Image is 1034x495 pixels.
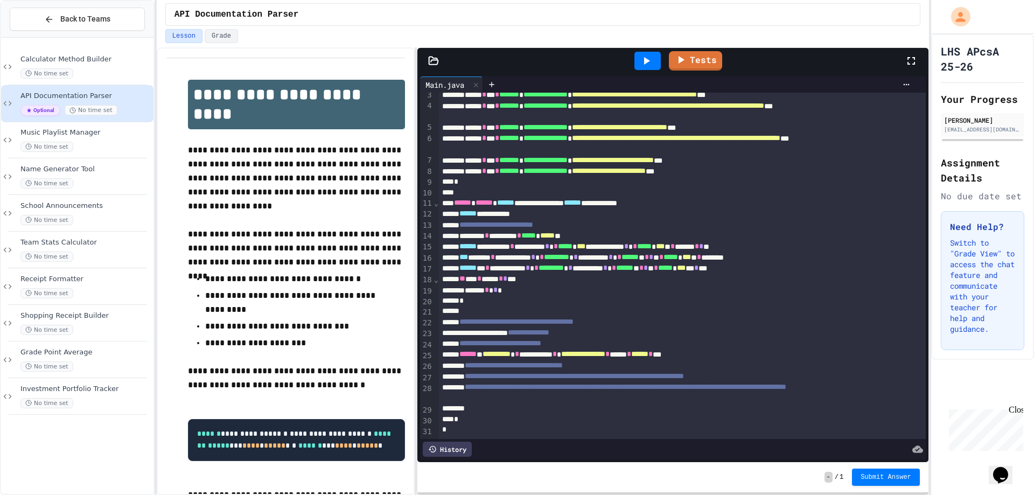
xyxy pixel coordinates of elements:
[20,275,151,284] span: Receipt Formatter
[940,4,973,29] div: My Account
[840,473,843,482] span: 1
[852,469,920,486] button: Submit Answer
[861,473,911,482] span: Submit Answer
[944,115,1021,125] div: [PERSON_NAME]
[10,8,145,31] button: Back to Teams
[420,384,434,406] div: 28
[950,238,1015,334] p: Switch to "Grade View" to access the chat feature and communicate with your teacher for help and ...
[420,264,434,275] div: 17
[423,442,472,457] div: History
[944,126,1021,134] div: [EMAIL_ADDRESS][DOMAIN_NAME]
[420,177,434,188] div: 9
[420,209,434,220] div: 12
[420,329,434,339] div: 23
[65,105,117,115] span: No time set
[20,128,151,137] span: Music Playlist Manager
[20,105,60,116] span: Optional
[20,238,151,247] span: Team Stats Calculator
[989,452,1023,484] iframe: chat widget
[165,29,202,43] button: Lesson
[941,92,1024,107] h2: Your Progress
[4,4,74,68] div: Chat with us now!Close
[20,361,73,372] span: No time set
[20,288,73,298] span: No time set
[825,472,833,483] span: -
[835,473,839,482] span: /
[420,427,434,437] div: 31
[174,8,298,21] span: API Documentation Parser
[434,199,439,207] span: Fold line
[420,351,434,361] div: 25
[20,55,151,64] span: Calculator Method Builder
[20,68,73,79] span: No time set
[420,188,434,199] div: 10
[420,79,470,90] div: Main.java
[20,165,151,174] span: Name Generator Tool
[420,253,434,264] div: 16
[420,340,434,351] div: 24
[941,155,1024,185] h2: Assignment Details
[20,252,73,262] span: No time set
[20,215,73,225] span: No time set
[941,190,1024,203] div: No due date set
[434,275,439,284] span: Fold line
[20,92,151,101] span: API Documentation Parser
[420,155,434,166] div: 7
[420,297,434,308] div: 20
[420,101,434,123] div: 4
[941,44,1024,74] h1: LHS APcsA 25-26
[420,242,434,253] div: 15
[20,178,73,189] span: No time set
[420,275,434,285] div: 18
[20,325,73,335] span: No time set
[60,13,110,25] span: Back to Teams
[669,51,722,71] a: Tests
[20,311,151,320] span: Shopping Receipt Builder
[420,122,434,133] div: 5
[420,90,434,101] div: 3
[420,361,434,372] div: 26
[205,29,238,43] button: Grade
[420,405,434,416] div: 29
[420,198,434,209] div: 11
[420,416,434,427] div: 30
[420,166,434,177] div: 8
[420,307,434,318] div: 21
[20,385,151,394] span: Investment Portfolio Tracker
[420,318,434,329] div: 22
[20,348,151,357] span: Grade Point Average
[420,231,434,242] div: 14
[420,220,434,231] div: 13
[950,220,1015,233] h3: Need Help?
[420,76,483,93] div: Main.java
[20,142,73,152] span: No time set
[420,134,434,156] div: 6
[420,286,434,297] div: 19
[945,405,1023,451] iframe: chat widget
[20,201,151,211] span: School Announcements
[20,398,73,408] span: No time set
[420,373,434,384] div: 27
